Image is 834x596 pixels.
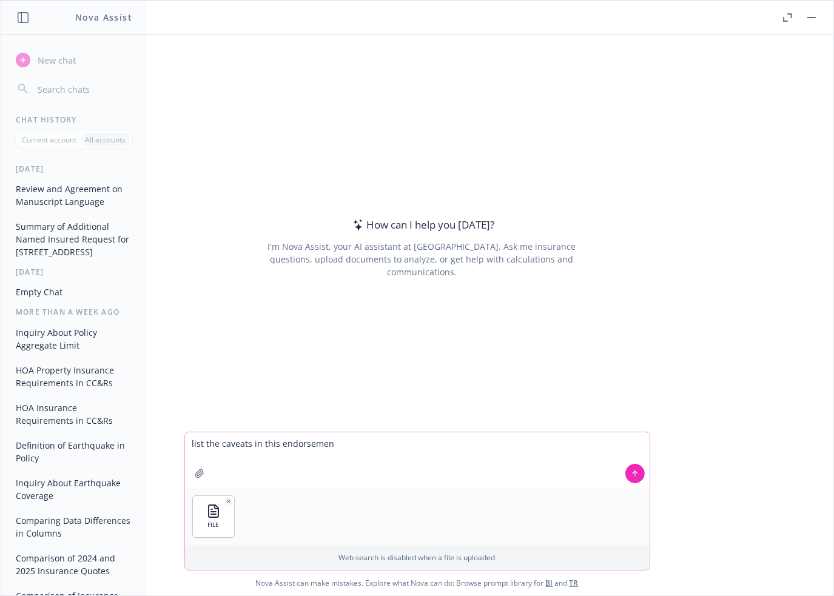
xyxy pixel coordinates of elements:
[1,115,146,125] div: Chat History
[256,571,579,595] span: Nova Assist can make mistakes. Explore what Nova can do: Browse prompt library for and
[11,511,136,543] button: Comparing Data Differences in Columns
[1,164,146,174] div: [DATE]
[207,521,219,529] span: FILE
[193,496,234,537] button: FILE
[11,360,136,393] button: HOA Property Insurance Requirements in CC&Rs
[185,432,650,488] textarea: list the caveats in this endorsemen
[11,398,136,430] button: HOA Insurance Requirements in CC&Rs
[570,578,579,588] a: TR
[11,216,136,262] button: Summary of Additional Named Insured Request for [STREET_ADDRESS]
[349,217,494,233] div: How can I help you [DATE]?
[11,435,136,468] button: Definition of Earthquake in Policy
[11,282,136,302] button: Empty Chat
[1,267,146,277] div: [DATE]
[546,578,553,588] a: BI
[11,49,136,71] button: New chat
[35,81,132,98] input: Search chats
[35,54,76,67] span: New chat
[11,473,136,506] button: Inquiry About Earthquake Coverage
[85,135,126,145] p: All accounts
[11,179,136,212] button: Review and Agreement on Manuscript Language
[192,552,642,563] p: Web search is disabled when a file is uploaded
[251,240,593,278] div: I'm Nova Assist, your AI assistant at [GEOGRAPHIC_DATA]. Ask me insurance questions, upload docum...
[22,135,76,145] p: Current account
[75,11,132,24] h1: Nova Assist
[11,323,136,355] button: Inquiry About Policy Aggregate Limit
[11,548,136,581] button: Comparison of 2024 and 2025 Insurance Quotes
[1,307,146,317] div: More than a week ago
